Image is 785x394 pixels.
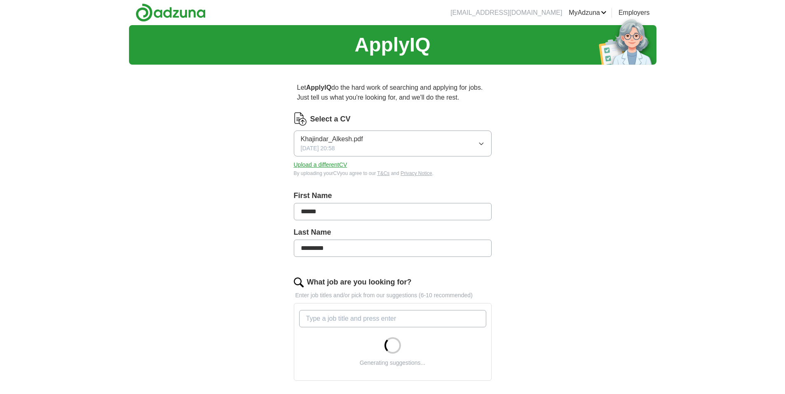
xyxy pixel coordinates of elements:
[301,144,335,153] span: [DATE] 20:58
[310,114,351,125] label: Select a CV
[360,359,426,367] div: Generating suggestions...
[307,277,412,288] label: What job are you looking for?
[294,277,304,287] img: search.png
[294,291,492,300] p: Enter job titles and/or pick from our suggestions (6-10 recommended)
[450,8,562,18] li: [EMAIL_ADDRESS][DOMAIN_NAME]
[294,161,347,169] button: Upload a differentCV
[306,84,331,91] strong: ApplyIQ
[294,170,492,177] div: By uploading your CV you agree to our and .
[354,30,430,60] h1: ApplyIQ
[136,3,206,22] img: Adzuna logo
[294,190,492,201] label: First Name
[294,131,492,156] button: Khajindar_Alkesh.pdf[DATE] 20:58
[301,134,363,144] span: Khajindar_Alkesh.pdf
[294,112,307,126] img: CV Icon
[619,8,650,18] a: Employers
[299,310,486,327] input: Type a job title and press enter
[569,8,607,18] a: MyAdzuna
[377,170,389,176] a: T&Cs
[401,170,432,176] a: Privacy Notice
[294,79,492,106] p: Let do the hard work of searching and applying for jobs. Just tell us what you're looking for, an...
[294,227,492,238] label: Last Name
